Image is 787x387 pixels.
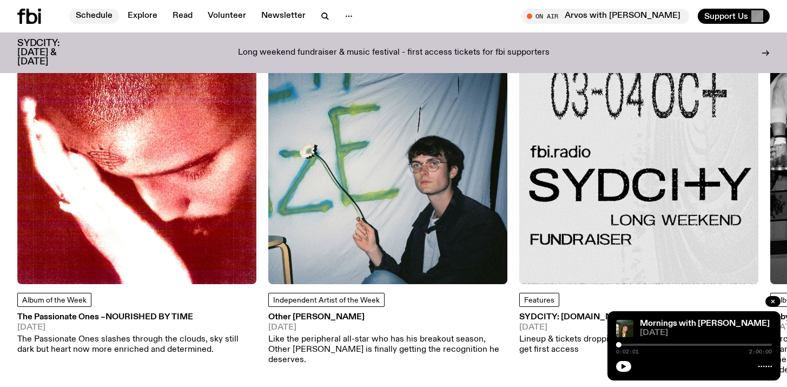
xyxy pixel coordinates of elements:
a: Other [PERSON_NAME][DATE]Like the peripheral all-star who has his breakout season, Other [PERSON_... [268,313,507,365]
button: On AirArvos with [PERSON_NAME] [521,9,689,24]
h3: SYDCITY: [DOMAIN_NAME] Long Weekend Fundraiser [519,313,758,322]
img: Freya smiles coyly as she poses for the image. [616,320,633,337]
span: [DATE] [519,324,758,332]
span: Album of the Week [22,297,87,304]
a: Schedule [69,9,119,24]
a: Explore [121,9,164,24]
a: Independent Artist of the Week [268,293,385,307]
img: A grainy sepia red closeup of Nourished By Time's face. He is looking down, a very overexposed ha... [17,45,256,284]
a: Features [519,293,559,307]
a: The Passionate Ones –Nourished By Time[DATE]The Passionate Ones slashes through the clouds, sky s... [17,313,256,355]
h3: Other [PERSON_NAME] [268,313,507,322]
span: [DATE] [640,329,772,337]
span: [DATE] [268,324,507,332]
a: Album of the Week [17,293,91,307]
h3: SYDCITY: [DATE] & [DATE] [17,39,87,67]
a: Volunteer [201,9,253,24]
img: Other Joe sits to the right of frame, eyes acast, holding a flower with a long stem. He is sittin... [268,45,507,284]
span: Independent Artist of the Week [273,297,380,304]
p: Long weekend fundraiser & music festival - first access tickets for fbi supporters [238,48,550,58]
span: 0:02:01 [616,349,639,355]
p: Lineup & tickets dropping early September - fbi supporters get first access [519,334,758,355]
a: Mornings with [PERSON_NAME] [640,319,770,328]
span: Nourished By Time [105,313,193,322]
img: Black text on gray background. Reading top to bottom: 03-04 OCT. fbi.radio SYDCITY LONG WEEKEND F... [519,45,758,284]
span: 2:00:00 [749,349,772,355]
button: Support Us [698,9,770,24]
span: Features [524,297,554,304]
span: Support Us [704,11,748,21]
h3: The Passionate Ones – [17,313,256,322]
p: The Passionate Ones slashes through the clouds, sky still dark but heart now more enriched and de... [17,334,256,355]
a: SYDCITY: [DOMAIN_NAME] Long Weekend Fundraiser[DATE]Lineup & tickets dropping early September - f... [519,313,758,355]
span: [DATE] [17,324,256,332]
p: Like the peripheral all-star who has his breakout season, Other [PERSON_NAME] is finally getting ... [268,334,507,366]
a: Newsletter [255,9,312,24]
a: Read [166,9,199,24]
